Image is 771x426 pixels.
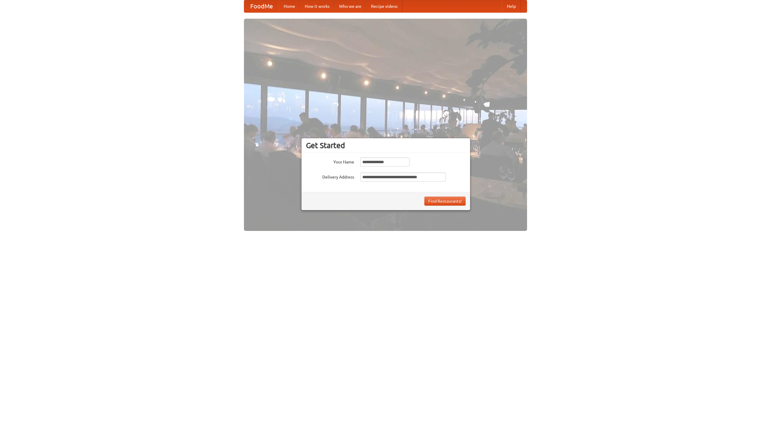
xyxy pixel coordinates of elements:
label: Your Name [306,157,354,165]
a: How it works [300,0,334,12]
a: Who we are [334,0,366,12]
a: Recipe videos [366,0,402,12]
h3: Get Started [306,141,466,150]
button: Find Restaurants! [424,197,466,206]
label: Delivery Address [306,173,354,180]
a: FoodMe [244,0,279,12]
a: Home [279,0,300,12]
a: Help [502,0,521,12]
